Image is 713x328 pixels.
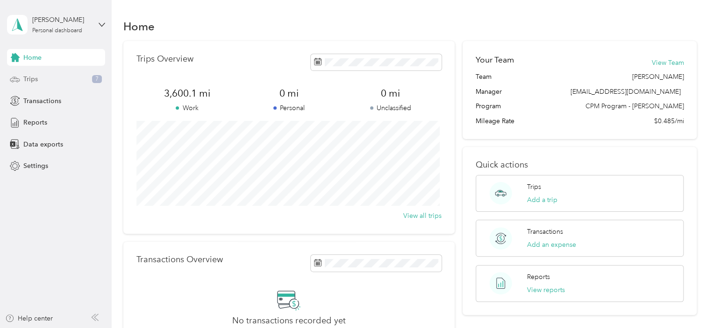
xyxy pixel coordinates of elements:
[123,21,155,31] h1: Home
[23,96,61,106] span: Transactions
[23,118,47,127] span: Reports
[340,103,442,113] p: Unclassified
[527,240,576,250] button: Add an expense
[476,72,492,82] span: Team
[23,53,42,63] span: Home
[476,116,514,126] span: Mileage Rate
[23,74,38,84] span: Trips
[23,140,63,149] span: Data exports
[5,314,53,323] button: Help center
[136,103,238,113] p: Work
[661,276,713,328] iframe: Everlance-gr Chat Button Frame
[92,75,102,84] span: 7
[527,285,565,295] button: View reports
[136,255,223,265] p: Transactions Overview
[32,28,82,34] div: Personal dashboard
[632,72,684,82] span: [PERSON_NAME]
[651,58,684,68] button: View Team
[476,101,501,111] span: Program
[476,160,684,170] p: Quick actions
[32,15,91,25] div: [PERSON_NAME]
[403,211,442,221] button: View all trips
[585,101,684,111] span: CPM Program - [PERSON_NAME]
[340,87,442,100] span: 0 mi
[527,195,557,205] button: Add a trip
[238,103,340,113] p: Personal
[476,87,502,97] span: Manager
[654,116,684,126] span: $0.485/mi
[570,88,680,96] span: [EMAIL_ADDRESS][DOMAIN_NAME]
[527,272,550,282] p: Reports
[136,54,193,64] p: Trips Overview
[23,161,48,171] span: Settings
[232,316,346,326] h2: No transactions recorded yet
[238,87,340,100] span: 0 mi
[476,54,514,66] h2: Your Team
[136,87,238,100] span: 3,600.1 mi
[527,182,541,192] p: Trips
[527,227,563,237] p: Transactions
